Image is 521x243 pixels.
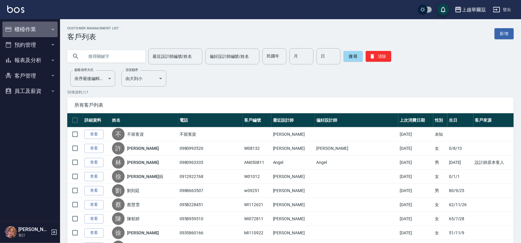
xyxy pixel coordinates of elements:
td: W08132 [243,141,271,156]
div: 依序最後編輯時間 [70,70,115,87]
td: [DATE] [398,226,433,240]
p: 50 筆資料, 1 / 1 [67,90,514,95]
td: 0958228451 [178,198,243,212]
span: 所有客戶列表 [74,102,507,108]
button: 搜尋 [344,51,363,62]
td: 62/11/26 [447,198,474,212]
div: 上越華爾茲 [462,6,486,13]
div: 陳 [112,212,125,225]
td: [DATE] [398,198,433,212]
a: 查看 [84,186,104,195]
a: 查看 [84,172,104,181]
td: 65/7/28 [447,212,474,226]
div: 林 [112,156,125,169]
th: 性別 [433,113,447,127]
div: 徐 [112,227,125,239]
td: [DATE] [398,127,433,141]
td: Angel [271,156,315,170]
a: 查看 [84,158,104,167]
td: 0/1/1 [447,170,474,184]
a: 查看 [84,200,104,209]
td: [PERSON_NAME] [271,127,315,141]
td: 男 [433,156,447,170]
button: 報表及分析 [2,52,58,68]
div: 由大到小 [121,70,166,87]
td: [DATE] [398,156,433,170]
td: 女 [433,141,447,156]
td: 不留客資 [178,127,243,141]
a: [PERSON_NAME] [127,145,159,151]
th: 偏好設計師 [315,113,398,127]
td: 女 [433,198,447,212]
img: Person [5,226,17,238]
a: 新增 [495,28,514,39]
td: [PERSON_NAME] [271,184,315,198]
td: [PERSON_NAME] [271,170,315,184]
td: w09251 [243,184,271,198]
td: 0/8/13 [447,141,474,156]
td: 80/9/25 [447,184,474,198]
button: 客戶管理 [2,68,58,84]
button: 櫃檯作業 [2,22,58,37]
th: 詳細資料 [83,113,111,127]
input: 搜尋關鍵字 [84,48,141,64]
button: 員工及薪資 [2,83,58,99]
td: 51/11/9 [447,226,474,240]
h5: [PERSON_NAME] [18,227,49,233]
th: 生日 [447,113,474,127]
td: [PERSON_NAME] [271,198,315,212]
a: 查看 [84,130,104,139]
th: 客戶來源 [474,113,514,127]
a: [PERSON_NAME]捐 [127,173,163,179]
td: 0988663507 [178,184,243,198]
td: 男 [433,184,447,198]
td: [DATE] [398,170,433,184]
th: 上次消費日期 [398,113,433,127]
td: 0958959510 [178,212,243,226]
label: 呈現順序 [126,68,138,72]
td: 0912922768 [178,170,243,184]
td: [PERSON_NAME] [315,141,398,156]
td: [DATE] [398,184,433,198]
div: 劉 [112,184,125,197]
h2: Customer Management List [67,26,119,30]
label: 顧客排序方式 [74,68,93,72]
a: 查看 [84,214,104,224]
h3: 客戶列表 [67,33,119,41]
td: [PERSON_NAME] [271,212,315,226]
img: Logo [7,5,24,13]
a: 不留客資 [127,131,144,137]
td: 設計師原本客人 [474,156,514,170]
th: 電話 [178,113,243,127]
a: 蔡慧雪 [127,202,140,208]
td: W01012 [243,170,271,184]
div: 不 [112,128,125,141]
td: 0935860166 [178,226,243,240]
td: MI110922 [243,226,271,240]
p: 會計 [18,233,49,238]
a: [PERSON_NAME] [127,230,159,236]
a: 查看 [84,228,104,238]
button: 登出 [491,4,514,15]
div: 蔡 [112,198,125,211]
button: 上越華爾茲 [452,4,488,16]
td: [PERSON_NAME] [271,226,315,240]
td: WI072811 [243,212,271,226]
td: 0980963335 [178,156,243,170]
td: [DATE] [447,156,474,170]
td: 女 [433,226,447,240]
div: 許 [112,142,125,155]
td: AN050811 [243,156,271,170]
td: [PERSON_NAME] [271,141,315,156]
th: 最近設計師 [271,113,315,127]
a: 查看 [84,144,104,153]
td: WI112621 [243,198,271,212]
td: 0980993520 [178,141,243,156]
td: Angel [315,156,398,170]
td: 女 [433,170,447,184]
th: 客戶編號 [243,113,271,127]
a: 劉則廷 [127,188,140,194]
td: 未知 [433,127,447,141]
td: 女 [433,212,447,226]
a: [PERSON_NAME] [127,159,159,165]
